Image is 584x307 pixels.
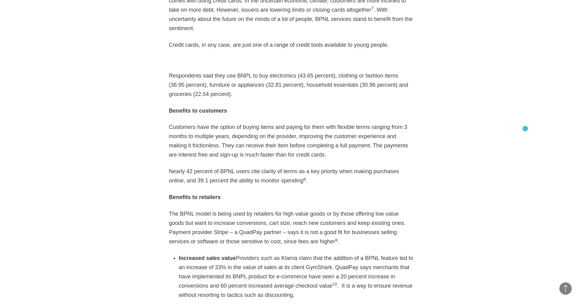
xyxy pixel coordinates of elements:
[332,282,337,286] sup: 10
[304,177,306,181] sup: 8
[169,108,227,114] strong: Benefits to customers
[169,40,415,50] p: Credit cards, in any case, are just one of a range of credit tools available to young people.
[179,253,415,300] li: Providers such as Klarna claim that the addition of a BPNL feature led to an increase of 33% in t...
[169,194,221,200] strong: Benefits to retailers
[335,238,338,242] sup: 9
[371,6,374,10] sup: 7
[169,71,415,99] p: Respondents said they use BNPL to buy electronics (43.65 percent), clothing or fashion items (36....
[169,167,415,185] p: Nearly 42 percent of BPNL users cite clarity of terms as a key priority when making purchases onl...
[559,282,572,295] button: Back to Top
[169,122,415,159] p: Customers have the option of buying items and paying for them with flexible terms ranging from 3 ...
[169,209,415,246] p: The BPNL model is being used by retailers for high value goods or by those offering low value goo...
[179,255,236,261] strong: Increased sales value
